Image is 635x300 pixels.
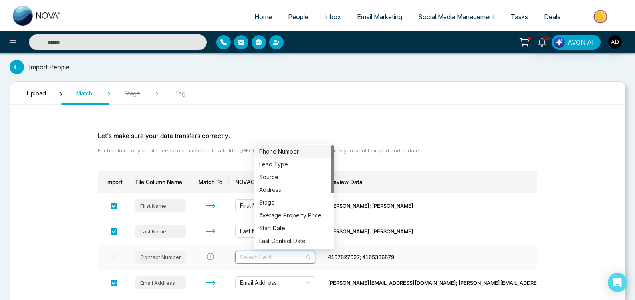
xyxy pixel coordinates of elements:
[160,89,200,97] span: Tag
[254,196,334,209] div: Stage
[259,186,329,194] div: Address
[98,171,129,193] th: Import
[98,131,537,140] p: Let's make sure your data transfers correctly.
[192,171,229,193] th: Match To
[328,202,587,210] div: [PERSON_NAME]; [PERSON_NAME]
[410,9,503,24] a: Social Media Management
[16,89,56,97] span: Upload
[254,158,334,171] div: Lead Type
[254,209,334,222] div: Average Property Price
[349,9,410,24] a: Email Marketing
[13,6,61,26] img: Nova CRM Logo
[98,147,537,155] p: Each column of your file needs to be matched to a field in [GEOGRAPHIC_DATA]. Select the columns ...
[259,224,329,233] div: Start Date
[544,13,560,21] span: Deals
[254,184,334,196] div: Address
[254,222,334,235] div: Start Date
[554,37,565,48] img: Lead Flow
[240,277,310,289] span: Email Address
[135,251,186,263] div: Contact Number
[552,35,601,50] button: AVON AI
[532,35,552,49] a: 10+
[321,171,593,193] th: Preview Data
[328,253,587,261] div: 4167627627; 4165336879
[240,225,310,237] span: Last Name
[254,145,334,158] div: Phone Number
[259,160,329,169] div: Lead Type
[135,225,186,238] div: Last Name
[254,235,334,247] div: Last Contact Date
[316,9,349,24] a: Inbox
[64,89,104,97] span: Match
[29,62,69,72] span: Import People
[259,198,329,207] div: Stage
[503,9,536,24] a: Tasks
[259,173,329,182] div: Source
[135,276,186,289] div: Email Address
[568,37,594,47] span: AVON AI
[288,13,308,21] span: People
[324,13,341,21] span: Inbox
[135,199,186,212] div: First Name
[357,13,402,21] span: Email Marketing
[536,9,568,24] a: Deals
[608,35,622,49] img: User Avatar
[511,13,528,21] span: Tasks
[259,147,329,156] div: Phone Number
[418,13,495,21] span: Social Media Management
[229,171,321,193] th: NOVACRM's Field Names
[280,9,316,24] a: People
[112,89,152,97] span: Stage
[254,171,334,184] div: Source
[259,211,329,220] div: Average Property Price
[207,253,214,260] span: exclamation-circle
[129,171,192,193] th: File Column Name
[259,237,329,245] div: Last Contact Date
[246,9,280,24] a: Home
[240,200,310,212] span: First Name
[328,279,587,287] div: [PERSON_NAME][EMAIL_ADDRESS][DOMAIN_NAME]; [PERSON_NAME][EMAIL_ADDRESS][DOMAIN_NAME]
[328,227,587,235] div: [PERSON_NAME]; [PERSON_NAME]
[572,8,630,26] img: Market-place.gif
[254,13,272,21] span: Home
[542,35,549,42] span: 10+
[608,273,627,292] div: Open Intercom Messenger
